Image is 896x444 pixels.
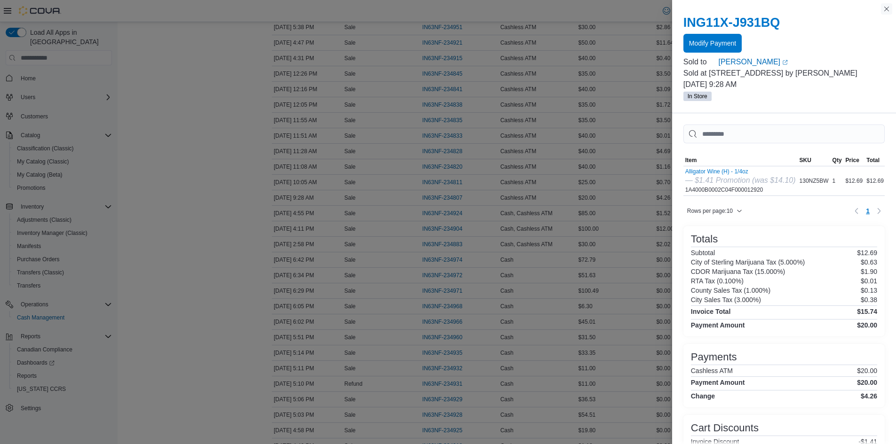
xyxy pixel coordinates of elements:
span: Total [866,156,880,164]
button: Alligator Wine (H) - 1/4oz [685,168,796,175]
button: Qty [831,155,844,166]
p: Sold at [STREET_ADDRESS] by [PERSON_NAME] [683,68,885,79]
input: This is a search bar. As you type, the results lower in the page will automatically filter. [683,125,885,143]
button: Item [683,155,798,166]
p: $12.69 [857,249,877,257]
h4: $15.74 [857,308,877,315]
button: Close this dialog [881,3,892,15]
p: $1.90 [861,268,877,275]
div: 1 [831,175,844,187]
span: In Store [683,92,712,101]
h4: $20.00 [857,321,877,329]
h3: Cart Discounts [691,422,759,434]
button: Total [864,155,886,166]
a: [PERSON_NAME]External link [718,56,885,68]
button: SKU [798,155,831,166]
p: $0.01 [861,277,877,285]
span: In Store [688,92,707,101]
span: Qty [833,156,842,164]
span: Rows per page : 10 [687,207,733,215]
h3: Payments [691,351,737,363]
button: Next page [873,205,885,217]
p: [DATE] 9:28 AM [683,79,885,90]
h6: Cashless ATM [691,367,733,374]
span: 130NZ5BW [800,177,829,185]
ul: Pagination for table: MemoryTable from EuiInMemoryTable [862,203,873,218]
span: Item [685,156,697,164]
h3: Totals [691,234,718,245]
div: Sold to [683,56,717,68]
span: 1 [866,206,870,216]
h6: City of Sterling Marijuana Tax (5.000%) [691,258,805,266]
h4: Payment Amount [691,379,745,386]
nav: Pagination for table: MemoryTable from EuiInMemoryTable [851,203,885,218]
h4: Invoice Total [691,308,731,315]
button: Price [844,155,865,166]
svg: External link [782,60,788,65]
p: $0.13 [861,287,877,294]
button: Rows per page:10 [683,205,746,217]
p: $20.00 [857,367,877,374]
span: SKU [800,156,811,164]
h6: City Sales Tax (3.000%) [691,296,761,304]
h4: $20.00 [857,379,877,386]
h4: Payment Amount [691,321,745,329]
button: Previous page [851,205,862,217]
button: Modify Payment [683,34,742,53]
h4: $4.26 [861,392,877,400]
h2: ING11X-J931BQ [683,15,885,30]
button: Page 1 of 1 [862,203,873,218]
span: Price [846,156,859,164]
div: $12.69 [864,175,886,187]
h6: County Sales Tax (1.000%) [691,287,770,294]
span: Modify Payment [689,39,736,48]
h6: RTA Tax (0.100%) [691,277,744,285]
p: $0.63 [861,258,877,266]
h4: Change [691,392,715,400]
div: — $1.41 Promotion (was $14.10) [685,175,796,186]
p: $0.38 [861,296,877,304]
div: 1A4000B0002C04F000012920 [685,168,796,194]
h6: CDOR Marijuana Tax (15.000%) [691,268,785,275]
div: $12.69 [844,175,865,187]
h6: Subtotal [691,249,715,257]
